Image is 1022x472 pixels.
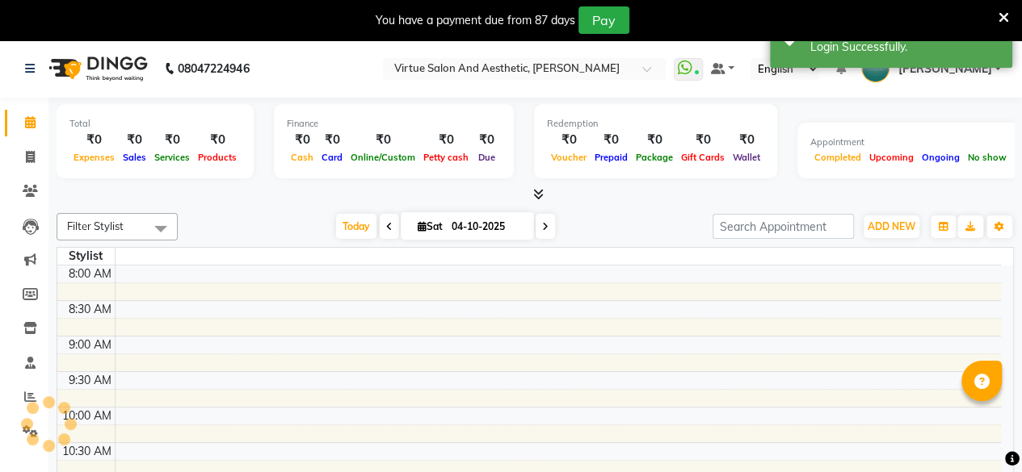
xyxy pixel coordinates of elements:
[810,152,865,163] span: Completed
[898,61,991,77] span: [PERSON_NAME]
[287,117,501,131] div: Finance
[69,152,119,163] span: Expenses
[591,152,632,163] span: Prepaid
[287,152,318,163] span: Cash
[677,152,729,163] span: Gift Cards
[447,215,528,239] input: 2025-10-04
[150,152,194,163] span: Services
[810,39,1000,56] div: Login Successfully.
[178,46,249,91] b: 08047224946
[677,131,729,149] div: ₹0
[474,152,499,163] span: Due
[59,443,115,460] div: 10:30 AM
[41,46,152,91] img: logo
[376,12,575,29] div: You have a payment due from 87 days
[65,265,115,282] div: 8:00 AM
[864,215,919,238] button: ADD NEW
[918,152,964,163] span: Ongoing
[473,131,501,149] div: ₹0
[419,131,473,149] div: ₹0
[194,152,241,163] span: Products
[59,407,115,424] div: 10:00 AM
[119,131,150,149] div: ₹0
[57,248,115,265] div: Stylist
[578,6,629,34] button: Pay
[318,131,347,149] div: ₹0
[65,301,115,318] div: 8:30 AM
[65,336,115,353] div: 9:00 AM
[318,152,347,163] span: Card
[713,214,854,239] input: Search Appointment
[65,372,115,389] div: 9:30 AM
[729,152,764,163] span: Wallet
[865,152,918,163] span: Upcoming
[547,131,591,149] div: ₹0
[69,131,119,149] div: ₹0
[119,152,150,163] span: Sales
[861,54,890,82] img: Jayakumar
[547,152,591,163] span: Voucher
[194,131,241,149] div: ₹0
[67,219,124,232] span: Filter Stylist
[347,152,419,163] span: Online/Custom
[347,131,419,149] div: ₹0
[287,131,318,149] div: ₹0
[964,152,1011,163] span: No show
[150,131,194,149] div: ₹0
[414,220,447,232] span: Sat
[419,152,473,163] span: Petty cash
[632,131,677,149] div: ₹0
[69,117,241,131] div: Total
[810,136,1011,149] div: Appointment
[868,220,915,232] span: ADD NEW
[632,152,677,163] span: Package
[591,131,632,149] div: ₹0
[729,131,764,149] div: ₹0
[547,117,764,131] div: Redemption
[336,214,376,239] span: Today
